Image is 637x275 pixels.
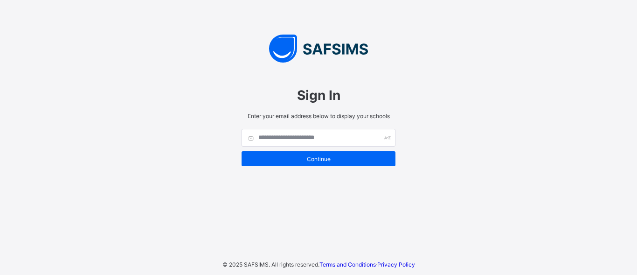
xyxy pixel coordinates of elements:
[242,113,395,120] span: Enter your email address below to display your schools
[232,35,405,63] img: SAFSIMS Logo
[242,87,395,103] span: Sign In
[222,261,319,268] span: © 2025 SAFSIMS. All rights reserved.
[249,155,388,162] span: Continue
[377,261,415,268] a: Privacy Policy
[319,261,376,268] a: Terms and Conditions
[319,261,415,268] span: ·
